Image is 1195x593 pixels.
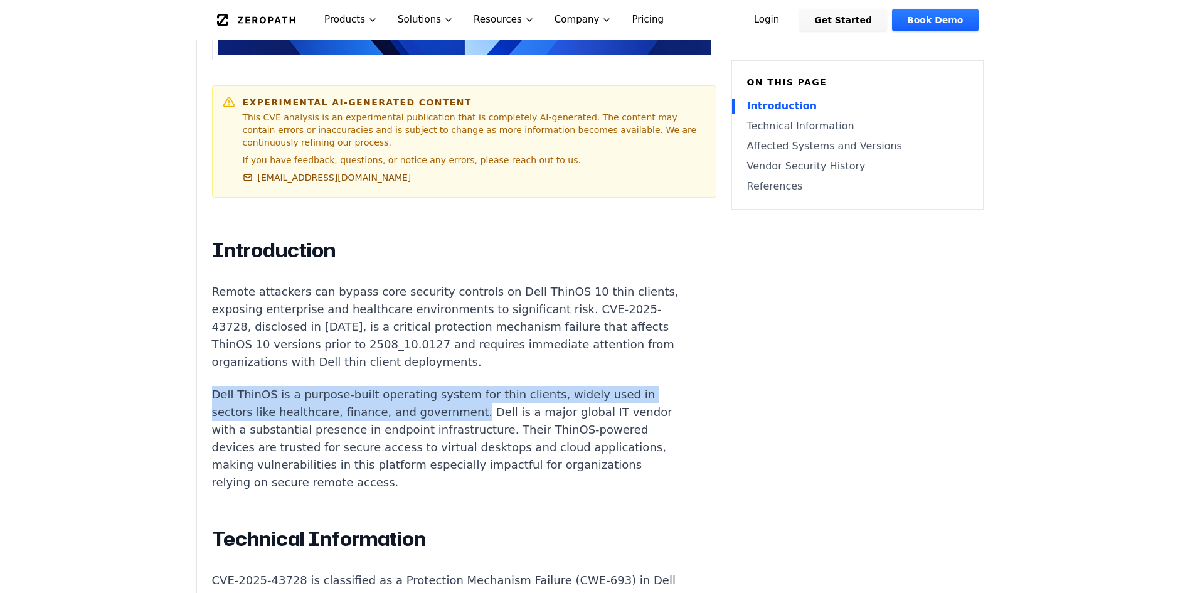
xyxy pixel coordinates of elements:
[243,171,412,184] a: [EMAIL_ADDRESS][DOMAIN_NAME]
[212,238,679,263] h2: Introduction
[747,179,968,194] a: References
[747,99,968,114] a: Introduction
[747,119,968,134] a: Technical Information
[799,9,887,31] a: Get Started
[212,283,679,371] p: Remote attackers can bypass core security controls on Dell ThinOS 10 thin clients, exposing enter...
[243,111,706,149] p: This CVE analysis is an experimental publication that is completely AI-generated. The content may...
[892,9,978,31] a: Book Demo
[212,386,679,491] p: Dell ThinOS is a purpose-built operating system for thin clients, widely used in sectors like hea...
[747,76,968,88] h6: On this page
[212,526,679,552] h2: Technical Information
[739,9,795,31] a: Login
[747,159,968,174] a: Vendor Security History
[243,96,706,109] h6: Experimental AI-Generated Content
[243,154,706,166] p: If you have feedback, questions, or notice any errors, please reach out to us.
[747,139,968,154] a: Affected Systems and Versions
